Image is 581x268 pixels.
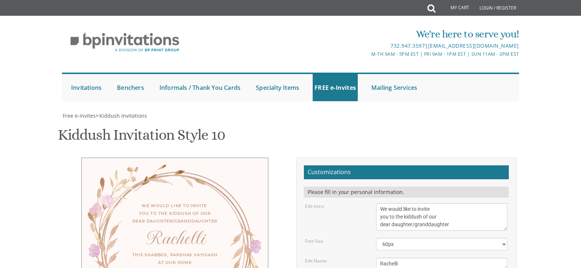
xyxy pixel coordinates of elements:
a: Invitations [69,74,103,101]
a: Kiddush Invitations [99,112,147,119]
span: Free e-Invites [63,112,96,119]
a: Informals / Thank You Cards [158,74,242,101]
label: Font Size [305,238,323,244]
div: We're here to serve you! [215,27,519,41]
div: | [215,41,519,50]
h2: Customizations [304,165,509,179]
a: [EMAIL_ADDRESS][DOMAIN_NAME] [428,42,519,49]
label: Edit Name: [305,258,327,264]
textarea: We would like to invite you to the kiddush of our dear daughter/granddaughter [376,203,507,231]
span: > [96,112,147,119]
a: 732.947.3597 [390,42,425,49]
img: BP Invitation Loft [62,27,188,58]
a: My Cart [435,1,474,15]
h1: Kiddush Invitation Style 10 [58,127,225,148]
div: Please fill in your personal information. [304,187,509,198]
a: Benchers [115,74,146,101]
a: Mailing Services [369,74,419,101]
div: Rachelli [96,234,253,242]
a: FREE e-Invites [313,74,358,101]
label: Edit Intro: [305,203,324,209]
a: Free e-Invites [62,112,96,119]
div: M-Th 9am - 5pm EST | Fri 9am - 1pm EST | Sun 11am - 3pm EST [215,50,519,58]
a: Specialty Items [254,74,301,101]
div: We would like to invite you to the kiddush of our dear daughter/granddaughter [96,202,253,225]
